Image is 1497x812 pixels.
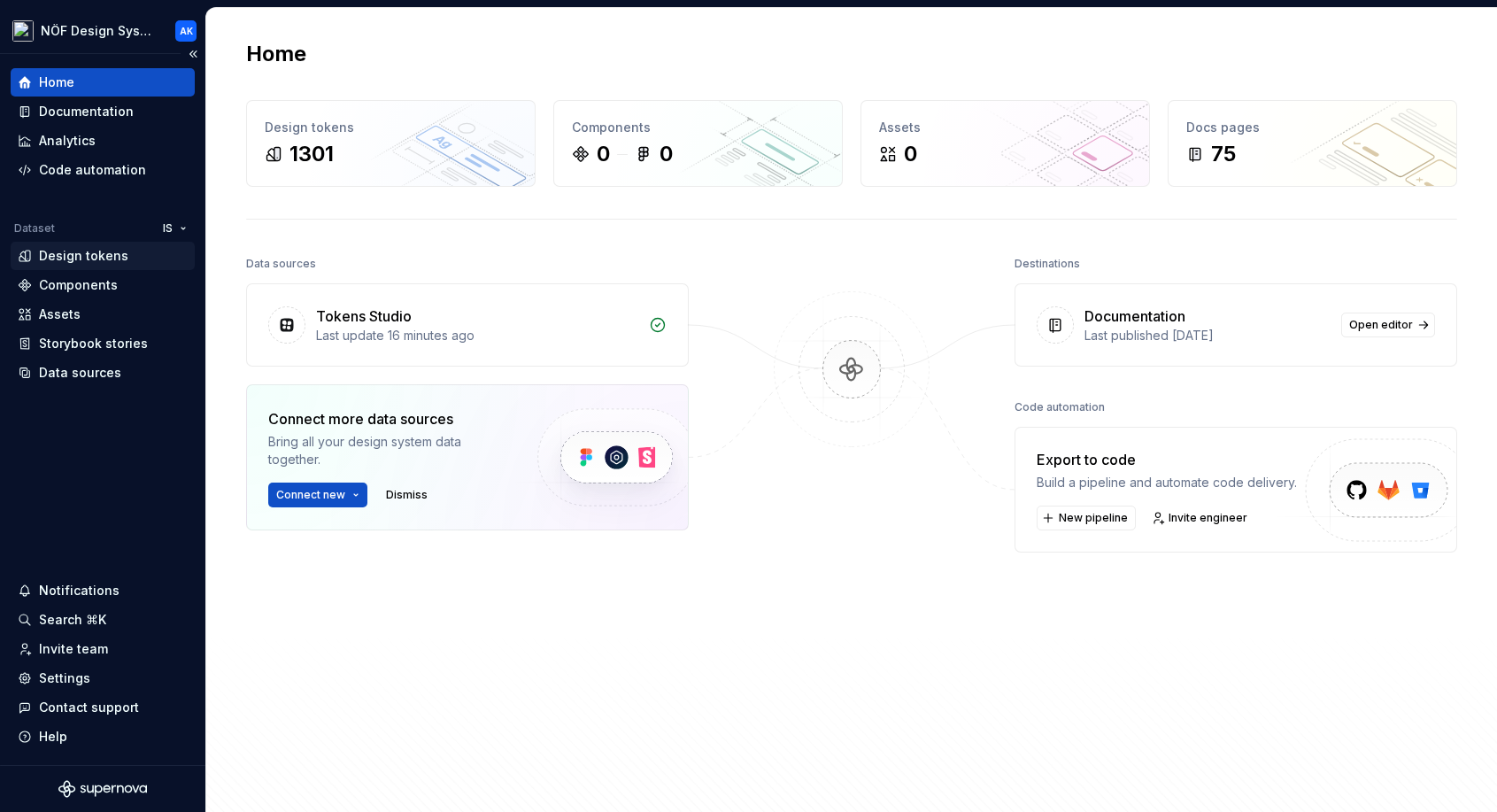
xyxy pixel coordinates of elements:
[11,606,195,634] button: Search ⌘K
[860,100,1150,187] a: Assets0
[246,100,536,187] a: Design tokens1301
[181,42,205,66] button: Collapse sidebar
[1146,506,1255,530] a: Invite engineer
[163,221,173,236] span: IS
[180,24,193,38] div: AK
[268,408,507,429] div: Connect more data sources
[39,276,118,294] div: Components
[1211,140,1236,168] div: 75
[386,488,428,502] span: Dismiss
[39,364,121,382] div: Data sources
[1037,474,1297,491] div: Build a pipeline and automate code delivery.
[1015,251,1080,276] div: Destinations
[904,140,917,168] div: 0
[1349,318,1413,332] span: Open editor
[1169,511,1247,525] span: Invite engineer
[879,119,1131,136] div: Assets
[246,40,306,68] h2: Home
[268,483,367,507] button: Connect new
[11,359,195,387] a: Data sources
[1168,100,1457,187] a: Docs pages75
[1037,449,1297,470] div: Export to code
[246,283,689,367] a: Tokens StudioLast update 16 minutes ago
[11,300,195,329] a: Assets
[265,119,517,136] div: Design tokens
[1084,327,1331,344] div: Last published [DATE]
[39,699,139,716] div: Contact support
[1059,511,1128,525] span: New pipeline
[11,664,195,692] a: Settings
[316,305,412,327] div: Tokens Studio
[14,221,55,236] div: Dataset
[1341,313,1435,337] a: Open editor
[268,433,507,468] div: Bring all your design system data together.
[4,12,202,50] button: NÖF Design SystemAK
[39,335,148,352] div: Storybook stories
[39,73,74,91] div: Home
[11,271,195,299] a: Components
[11,127,195,155] a: Analytics
[11,693,195,722] button: Contact support
[289,140,334,168] div: 1301
[572,119,824,136] div: Components
[11,97,195,126] a: Documentation
[553,100,843,187] a: Components00
[39,305,81,323] div: Assets
[1015,395,1105,420] div: Code automation
[39,161,146,179] div: Code automation
[597,140,610,168] div: 0
[39,103,134,120] div: Documentation
[39,582,120,599] div: Notifications
[39,728,67,746] div: Help
[1186,119,1439,136] div: Docs pages
[316,327,638,344] div: Last update 16 minutes ago
[12,20,34,42] img: 65b32fb5-5655-43a8-a471-d2795750ffbf.png
[11,156,195,184] a: Code automation
[11,68,195,97] a: Home
[39,669,90,687] div: Settings
[1037,506,1136,530] button: New pipeline
[1084,305,1185,327] div: Documentation
[660,140,673,168] div: 0
[11,242,195,270] a: Design tokens
[39,611,106,629] div: Search ⌘K
[58,780,147,798] svg: Supernova Logo
[11,723,195,751] button: Help
[39,640,108,658] div: Invite team
[39,132,96,150] div: Analytics
[11,329,195,358] a: Storybook stories
[246,251,316,276] div: Data sources
[39,247,128,265] div: Design tokens
[11,635,195,663] a: Invite team
[378,483,436,507] button: Dismiss
[11,576,195,605] button: Notifications
[155,216,195,241] button: IS
[276,488,345,502] span: Connect new
[41,22,154,40] div: NÖF Design System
